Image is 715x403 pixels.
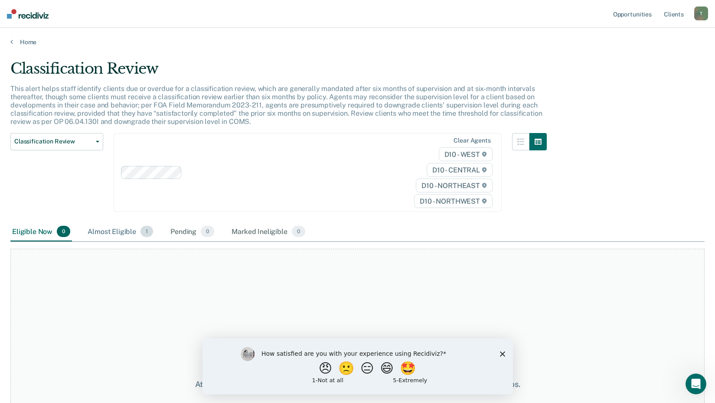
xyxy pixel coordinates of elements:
span: D10 - NORTHWEST [414,194,492,208]
div: Pending0 [169,222,216,241]
a: Home [10,38,705,46]
span: D10 - NORTHEAST [416,179,492,192]
button: Classification Review [10,133,103,150]
span: 0 [292,226,305,237]
div: Eligible Now0 [10,222,72,241]
div: Clear agents [454,137,490,144]
button: T [694,6,708,20]
span: D10 - CENTRAL [427,163,493,177]
iframe: Survey by Kim from Recidiviz [202,338,513,394]
iframe: Intercom live chat [686,374,706,394]
div: Marked Ineligible0 [230,222,307,241]
div: Classification Review [10,60,547,84]
div: At this time, there are no clients who are Eligible Now. Please navigate to one of the other tabs. [184,380,531,389]
p: This alert helps staff identify clients due or overdue for a classification review, which are gen... [10,84,542,126]
span: Classification Review [14,138,92,145]
span: 1 [140,226,153,237]
img: Recidiviz [7,9,49,19]
div: Almost Eligible1 [86,222,155,241]
span: D10 - WEST [439,147,493,161]
span: 0 [201,226,214,237]
span: 0 [57,226,70,237]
